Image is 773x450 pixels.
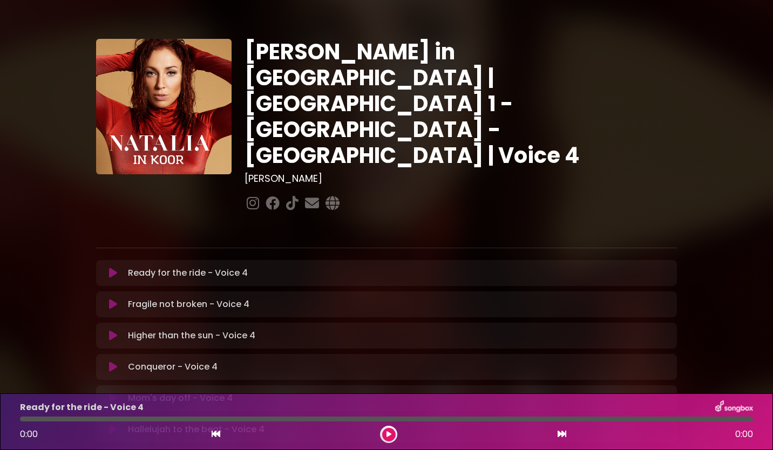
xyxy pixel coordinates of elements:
p: Ready for the ride - Voice 4 [20,401,144,414]
img: YTVS25JmS9CLUqXqkEhs [96,39,232,174]
img: songbox-logo-white.png [715,400,753,414]
span: 0:00 [735,428,753,441]
p: Ready for the ride - Voice 4 [128,267,248,279]
p: Fragile not broken - Voice 4 [128,298,249,311]
p: Higher than the sun - Voice 4 [128,329,255,342]
h3: [PERSON_NAME] [245,173,677,185]
p: Conqueror - Voice 4 [128,360,218,373]
span: 0:00 [20,428,38,440]
h1: [PERSON_NAME] in [GEOGRAPHIC_DATA] | [GEOGRAPHIC_DATA] 1 - [GEOGRAPHIC_DATA] - [GEOGRAPHIC_DATA] ... [245,39,677,168]
p: Mom's day off - Voice 4 [128,392,233,405]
